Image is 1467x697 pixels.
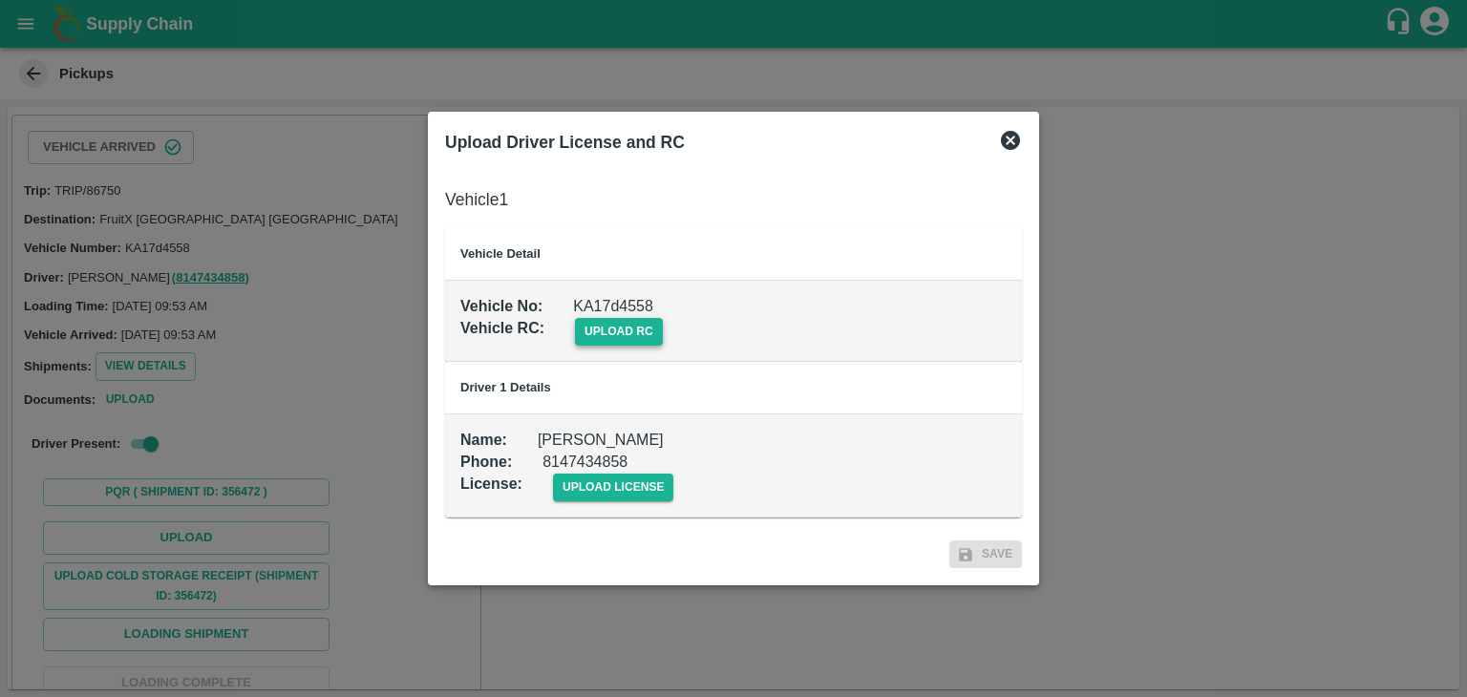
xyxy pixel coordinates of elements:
div: [PERSON_NAME] [507,399,664,452]
h6: Vehicle 1 [445,186,1022,213]
b: Vehicle RC : [460,320,544,336]
span: upload rc [575,318,663,346]
span: upload license [553,474,674,501]
b: Driver 1 Details [460,380,551,394]
b: License : [460,475,522,492]
div: KA17d4558 [542,265,653,318]
b: Vehicle Detail [460,246,541,261]
div: 8147434858 [512,421,627,474]
b: Upload Driver License and RC [445,133,685,152]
